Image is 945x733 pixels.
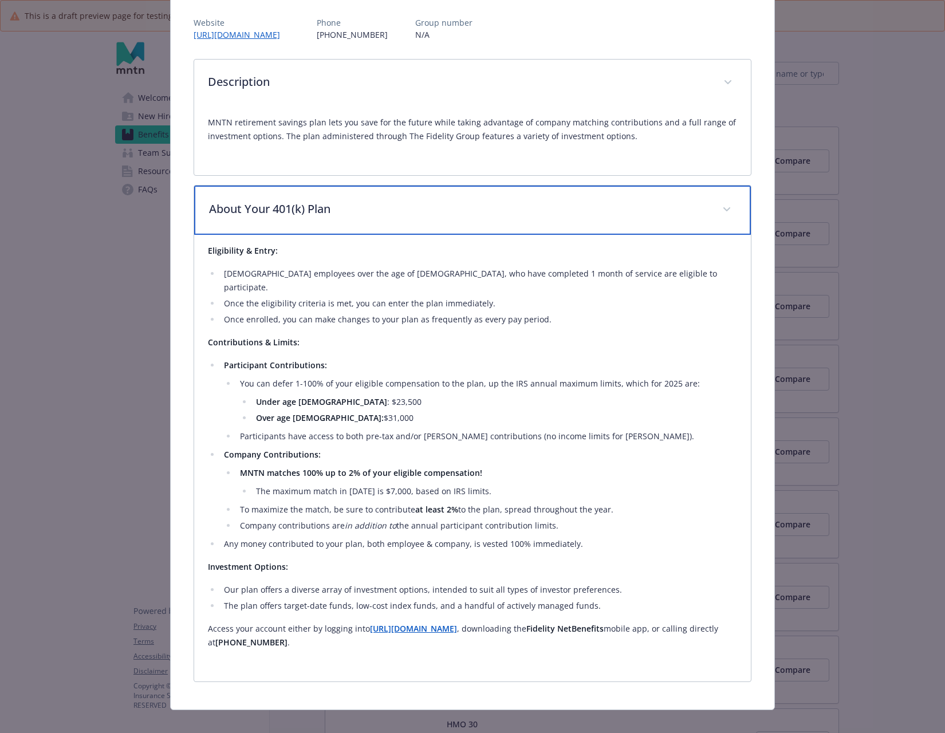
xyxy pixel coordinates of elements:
[220,297,737,310] li: Once the eligibility criteria is met, you can enter the plan immediately.
[194,29,289,40] a: [URL][DOMAIN_NAME]
[215,637,288,648] strong: [PHONE_NUMBER]
[209,200,708,218] p: About Your 401(k) Plan
[208,622,737,649] p: Access your account either by logging into , downloading the mobile app, or calling directly at .
[208,116,737,143] p: MNTN retirement savings plan lets you save for the future while taking advantage of company match...
[370,623,457,634] a: [URL][DOMAIN_NAME]
[237,519,737,533] li: Company contributions are the annual participant contribution limits.
[256,396,387,407] strong: Under age [DEMOGRAPHIC_DATA]
[220,313,737,326] li: Once enrolled, you can make changes to your plan as frequently as every pay period.
[237,377,737,425] li: You can defer 1-100% of your eligible compensation to the plan, up the IRS annual maximum limits,...
[415,29,472,41] p: N/A
[208,245,278,256] strong: Eligibility & Entry:
[220,267,737,294] li: [DEMOGRAPHIC_DATA] employees over the age of [DEMOGRAPHIC_DATA], who have completed 1 month of se...
[220,599,737,613] li: The plan offers target-date funds, low-cost index funds, and a handful of actively managed funds.
[415,504,458,515] strong: at least 2%
[224,360,327,371] strong: Participant Contributions:
[317,17,388,29] p: Phone
[317,29,388,41] p: [PHONE_NUMBER]
[253,395,737,409] li: : $23,500
[220,583,737,597] li: Our plan offers a diverse array of investment options, intended to suit all types of investor pre...
[208,337,300,348] strong: Contributions & Limits:
[415,17,472,29] p: Group number
[253,484,737,498] li: The maximum match in [DATE] is $7,000, based on IRS limits.
[253,411,737,425] li: $31,000
[194,235,751,681] div: About Your 401(k) Plan
[256,412,384,423] strong: Over age [DEMOGRAPHIC_DATA]:
[194,107,751,175] div: Description
[194,186,751,235] div: About Your 401(k) Plan
[208,561,288,572] strong: Investment Options:
[237,429,737,443] li: Participants have access to both pre-tax and/or [PERSON_NAME] contributions (no income limits for...
[208,73,710,90] p: Description
[194,17,289,29] p: Website
[240,467,482,478] strong: MNTN matches 100% up to 2% of your eligible compensation!
[220,537,737,551] li: Any money contributed to your plan, both employee & company, is vested 100% immediately.
[237,503,737,517] li: To maximize the match, be sure to contribute to the plan, spread throughout the year.
[224,449,321,460] strong: Company Contributions:
[345,520,396,531] em: in addition to
[194,60,751,107] div: Description
[526,623,604,634] strong: Fidelity NetBenefits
